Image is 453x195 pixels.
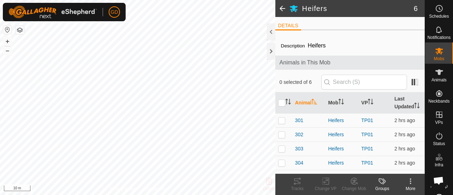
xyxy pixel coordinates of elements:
th: Mob [325,92,359,114]
label: Description [281,43,305,48]
div: Heifers [328,159,356,167]
a: Contact Us [144,186,165,192]
span: Neckbands [428,99,449,103]
span: Status [433,142,445,146]
button: + [3,37,12,46]
a: TP01 [361,117,373,123]
th: Last Updated [391,92,425,114]
li: DETAILS [275,22,301,30]
img: Gallagher Logo [8,6,97,18]
p-sorticon: Activate to sort [311,100,317,105]
p-sorticon: Activate to sort [338,100,344,105]
th: VP [359,92,392,114]
span: 25 Sept 2025, 5:04 am [394,117,415,123]
p-sorticon: Activate to sort [368,100,373,105]
button: Map Layers [16,26,24,34]
h2: Heifers [302,4,414,13]
div: Heifers [328,145,356,153]
input: Search (S) [321,75,407,90]
button: – [3,46,12,55]
button: Reset Map [3,25,12,34]
div: Change Mob [340,185,368,192]
span: 25 Sept 2025, 5:04 am [394,160,415,166]
a: TP01 [361,160,373,166]
a: Privacy Policy [110,186,136,192]
span: Notifications [428,35,451,40]
span: Animals in This Mob [280,58,420,67]
span: Heifers [305,40,329,51]
span: 302 [295,131,303,138]
a: TP01 [361,146,373,151]
span: 303 [295,145,303,153]
span: Animals [431,78,447,82]
div: Change VP [311,185,340,192]
span: 305 [295,173,303,181]
span: GD [111,8,118,16]
div: Heifers [328,173,356,181]
div: Open chat [429,171,448,190]
div: Tracks [283,185,311,192]
div: More [396,185,425,192]
span: Mobs [434,57,444,61]
span: 25 Sept 2025, 5:04 am [394,146,415,151]
p-sorticon: Activate to sort [285,100,291,105]
span: Heatmap [430,184,448,188]
div: Groups [368,185,396,192]
span: Schedules [429,14,449,18]
span: 304 [295,159,303,167]
a: TP01 [361,132,373,137]
span: VPs [435,120,443,125]
div: Heifers [328,117,356,124]
div: Heifers [328,131,356,138]
span: Infra [435,163,443,167]
p-sorticon: Activate to sort [414,104,420,109]
span: 0 selected of 6 [280,79,321,86]
th: Animal [292,92,326,114]
span: 25 Sept 2025, 5:04 am [394,132,415,137]
span: 6 [414,3,418,14]
span: 301 [295,117,303,124]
